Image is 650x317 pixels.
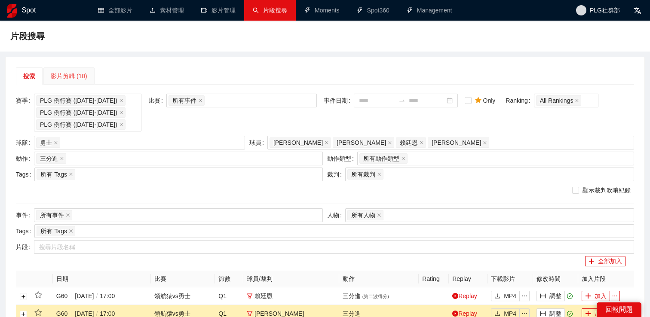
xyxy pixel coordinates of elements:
[540,96,573,105] span: All Rankings
[339,271,419,287] th: 動作
[150,7,184,14] a: upload素材管理
[377,213,381,217] span: close
[16,152,34,165] label: 動作
[36,95,126,106] span: PLG 例行賽 (2021-2022)
[36,119,126,130] span: PLG 例行賽 (2023-2024)
[7,4,17,18] img: logo
[325,140,329,145] span: close
[40,226,67,236] span: 所有 Tags
[215,287,243,305] td: Q1
[452,311,458,317] span: play-circle
[483,140,487,145] span: close
[98,7,132,14] a: table全部影片
[40,154,58,163] span: 三分進
[491,291,520,301] button: downloadMP4
[579,186,634,195] span: 顯示裁判吹哨紀錄
[10,29,45,43] span: 片段搜尋
[452,310,477,317] a: Replay
[243,287,339,305] td: 賴廷恩
[589,258,595,265] span: plus
[20,293,27,300] button: 展開行
[536,95,582,106] span: All Rankings
[585,256,625,266] button: plus全部加入
[399,97,405,104] span: to
[66,213,70,217] span: close
[151,287,215,305] td: 領航猿 vs 勇士
[16,168,34,181] label: Tags
[520,311,529,317] span: ellipsis
[247,293,253,299] span: filter
[201,7,236,14] a: video-camera影片管理
[247,311,253,317] span: filter
[54,140,58,145] span: close
[40,210,64,220] span: 所有事件
[119,122,123,127] span: close
[253,7,259,13] span: search
[94,310,100,317] span: /
[16,208,34,222] label: 事件
[610,291,620,301] button: ellipsis
[597,302,641,317] div: 回報問題
[400,138,418,147] span: 賴廷恩
[327,208,345,222] label: 人物
[148,94,166,107] label: 比賽
[16,240,34,254] label: 片段
[337,138,386,147] span: [PERSON_NAME]
[363,154,399,163] span: 所有動作類型
[540,293,546,300] span: column-width
[172,96,196,105] span: 所有事件
[94,293,100,299] span: /
[60,156,64,161] span: close
[151,271,215,287] th: 比賽
[520,293,529,299] span: ellipsis
[34,291,42,299] span: star
[327,152,357,165] label: 動作類型
[357,7,389,14] a: thunderboltSpot360
[16,136,34,149] label: 球隊
[399,97,405,104] span: swap-right
[40,108,117,117] span: PLG 例行賽 ([DATE]-[DATE])
[351,210,375,220] span: 所有人物
[487,271,533,287] th: 下載影片
[362,294,389,299] span: ( 第二波得分 )
[69,172,73,177] span: close
[36,107,126,118] span: PLG 例行賽 (2022-2023)
[452,293,458,299] span: play-circle
[610,293,619,299] span: ellipsis
[419,271,449,287] th: Rating
[401,156,405,161] span: close
[407,7,452,14] a: thunderboltManagement
[432,138,481,147] span: [PERSON_NAME]
[270,137,331,148] span: 林志傑
[449,271,487,287] th: Replay
[69,229,73,233] span: close
[333,137,394,148] span: 周桂羽
[377,172,381,177] span: close
[575,98,579,103] span: close
[339,287,419,305] td: 三分進
[51,71,87,81] div: 影片剪輯 (10)
[119,110,123,115] span: close
[494,293,500,300] span: download
[40,96,117,105] span: PLG 例行賽 ([DATE]-[DATE])
[16,224,34,238] label: Tags
[519,291,530,301] button: ellipsis
[585,293,591,300] span: plus
[452,293,477,299] a: Replay
[475,97,481,104] span: star
[34,309,42,317] span: star
[351,170,375,179] span: 所有裁判
[472,96,499,105] span: Only
[40,120,117,129] span: PLG 例行賽 ([DATE]-[DATE])
[40,170,67,179] span: 所有 Tags
[263,7,287,14] span: 片段搜尋
[119,98,123,103] span: close
[582,291,610,301] button: plus加入
[420,140,424,145] span: close
[537,291,565,301] button: column-width調整
[304,7,340,14] a: thunderboltMoments
[56,291,147,301] div: G60 [DATE] 17:00
[273,138,323,147] span: [PERSON_NAME]
[396,137,426,148] span: 賴廷恩
[327,168,345,181] label: 裁判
